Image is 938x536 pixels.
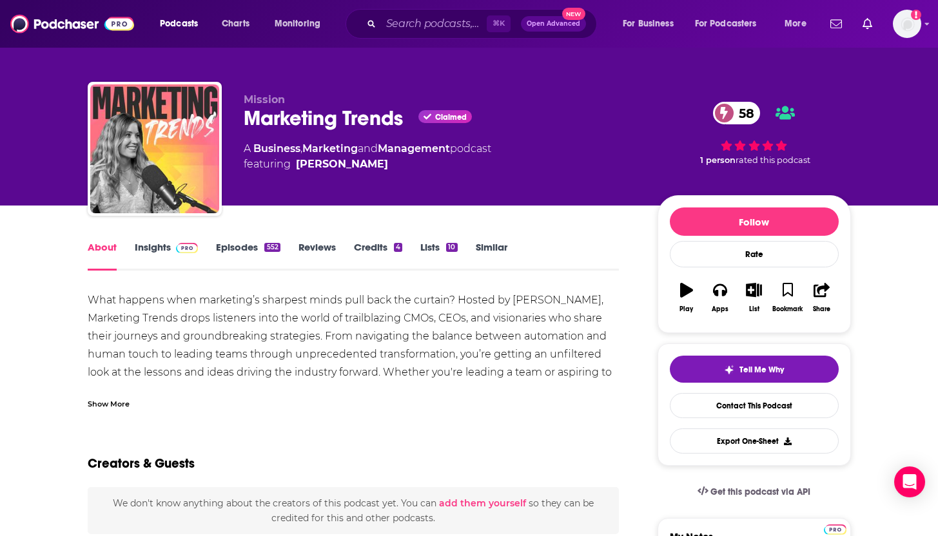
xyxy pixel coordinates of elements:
button: Play [670,274,703,321]
span: For Podcasters [695,15,757,33]
span: 58 [726,102,761,124]
span: Claimed [435,114,467,120]
button: Apps [703,274,737,321]
div: Bookmark [772,305,803,313]
img: Podchaser Pro [824,524,846,535]
div: 58 1 personrated this podcast [658,93,851,173]
button: open menu [266,14,337,34]
div: Play [679,305,693,313]
a: Pro website [824,522,846,535]
button: Share [805,274,838,321]
button: Follow [670,207,839,236]
span: Logged in as amandalamPR [893,10,921,38]
span: More [785,15,806,33]
button: open menu [776,14,823,34]
h2: Creators & Guests [88,455,195,472]
div: A podcast [244,141,491,172]
a: Episodes552 [216,241,280,271]
span: Get this podcast via API [710,486,810,497]
a: Marketing [302,142,358,155]
a: Reviews [298,241,336,271]
div: Apps [712,305,728,313]
div: 552 [264,243,280,252]
span: ⌘ K [487,15,511,32]
span: Open Advanced [527,21,580,27]
button: Open AdvancedNew [521,16,586,32]
a: Business [253,142,300,155]
a: Get this podcast via API [687,476,821,508]
a: Charts [213,14,257,34]
span: rated this podcast [736,155,810,165]
span: featuring [244,157,491,172]
span: Charts [222,15,249,33]
button: List [737,274,770,321]
img: Podchaser - Follow, Share and Rate Podcasts [10,12,134,36]
div: 10 [446,243,457,252]
span: We don't know anything about the creators of this podcast yet . You can so they can be credited f... [113,497,594,523]
span: Mission [244,93,285,106]
div: List [749,305,759,313]
div: Open Intercom Messenger [894,466,925,497]
svg: Add a profile image [911,10,921,20]
button: Bookmark [771,274,805,321]
div: Share [813,305,830,313]
a: Credits4 [354,241,402,271]
a: Jeremy Bergeron [296,157,388,172]
div: 4 [394,243,402,252]
button: Show profile menu [893,10,921,38]
a: InsightsPodchaser Pro [135,241,199,271]
span: For Business [623,15,674,33]
img: Marketing Trends [90,84,219,213]
img: User Profile [893,10,921,38]
a: Contact This Podcast [670,393,839,418]
button: add them yourself [439,498,526,508]
span: Tell Me Why [739,365,784,375]
a: Show notifications dropdown [825,13,847,35]
span: Podcasts [160,15,198,33]
span: and [358,142,378,155]
div: What happens when marketing’s sharpest minds pull back the curtain? Hosted by [PERSON_NAME], Mark... [88,291,620,399]
a: About [88,241,117,271]
span: 1 person [700,155,736,165]
a: Similar [476,241,507,271]
div: Rate [670,241,839,267]
span: , [300,142,302,155]
div: Search podcasts, credits, & more... [358,9,609,39]
span: New [562,8,585,20]
a: Management [378,142,450,155]
a: 58 [713,102,761,124]
button: Export One-Sheet [670,428,839,454]
img: tell me why sparkle [724,365,734,375]
img: Podchaser Pro [176,243,199,253]
input: Search podcasts, credits, & more... [381,14,487,34]
button: tell me why sparkleTell Me Why [670,356,839,383]
button: open menu [151,14,215,34]
button: open menu [687,14,776,34]
a: Lists10 [420,241,457,271]
a: Show notifications dropdown [857,13,877,35]
button: open menu [614,14,690,34]
span: Monitoring [275,15,320,33]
